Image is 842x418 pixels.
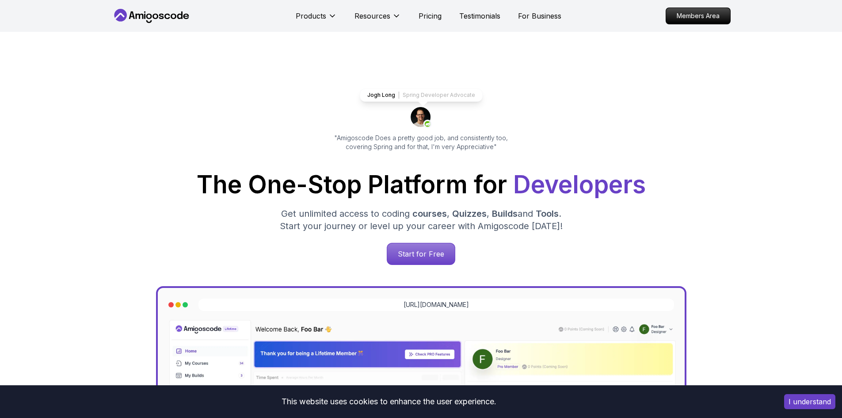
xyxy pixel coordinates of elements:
[296,11,326,21] p: Products
[322,134,520,151] p: "Amigoscode Does a pretty good job, and consistently too, covering Spring and for that, I'm very ...
[513,170,646,199] span: Developers
[492,208,518,219] span: Builds
[296,11,337,28] button: Products
[419,11,442,21] a: Pricing
[7,392,771,411] div: This website uses cookies to enhance the user experience.
[459,11,500,21] a: Testimonials
[404,300,469,309] a: [URL][DOMAIN_NAME]
[403,92,475,99] p: Spring Developer Advocate
[354,11,401,28] button: Resources
[354,11,390,21] p: Resources
[273,207,570,232] p: Get unlimited access to coding , , and . Start your journey or level up your career with Amigosco...
[452,208,487,219] span: Quizzes
[411,107,432,128] img: josh long
[412,208,447,219] span: courses
[387,243,455,265] p: Start for Free
[666,8,731,24] a: Members Area
[387,243,455,265] a: Start for Free
[367,92,395,99] p: Jogh Long
[119,173,724,197] h1: The One-Stop Platform for
[536,208,559,219] span: Tools
[518,11,561,21] a: For Business
[784,394,835,409] button: Accept cookies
